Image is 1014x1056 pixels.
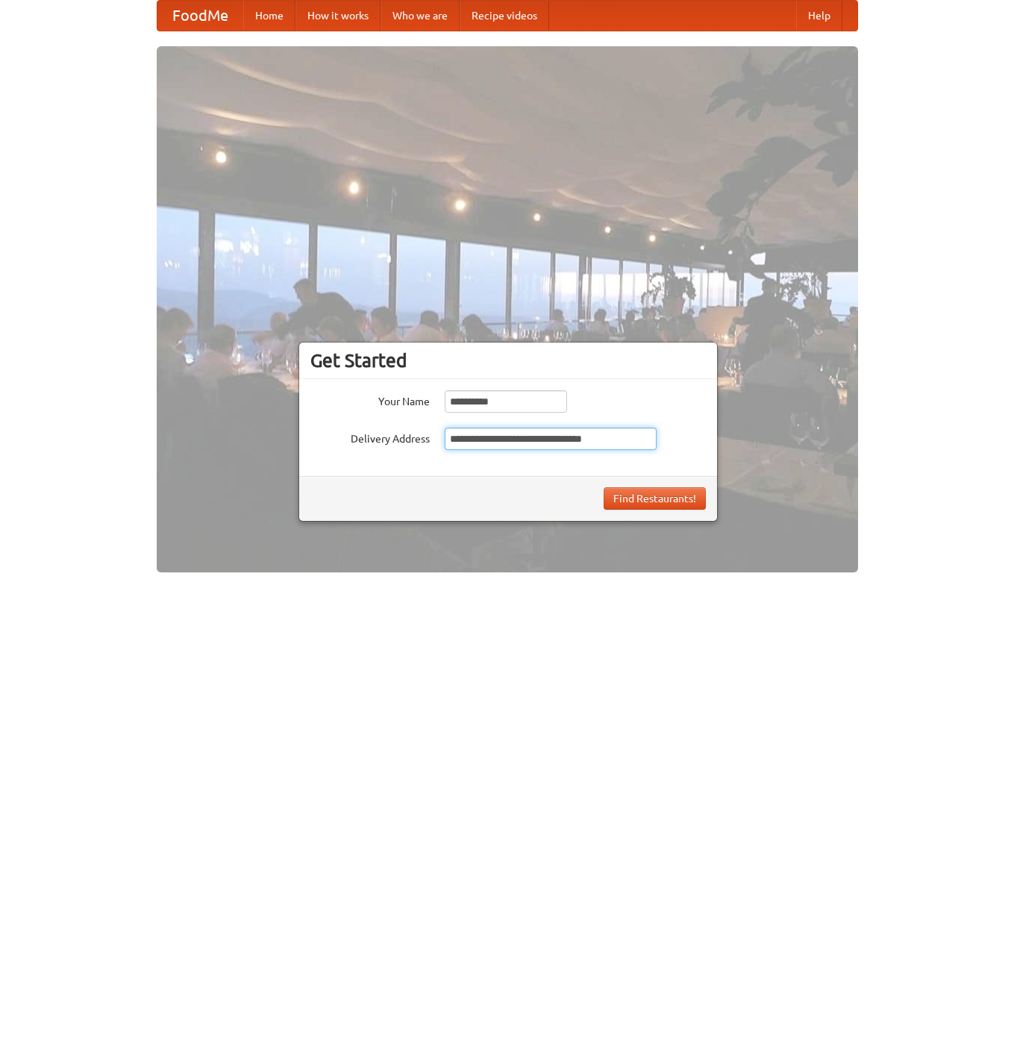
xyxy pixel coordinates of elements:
h3: Get Started [310,349,706,372]
button: Find Restaurants! [604,487,706,510]
a: How it works [295,1,381,31]
a: Help [796,1,842,31]
label: Delivery Address [310,428,430,446]
a: Who we are [381,1,460,31]
label: Your Name [310,390,430,409]
a: Home [243,1,295,31]
a: FoodMe [157,1,243,31]
a: Recipe videos [460,1,549,31]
